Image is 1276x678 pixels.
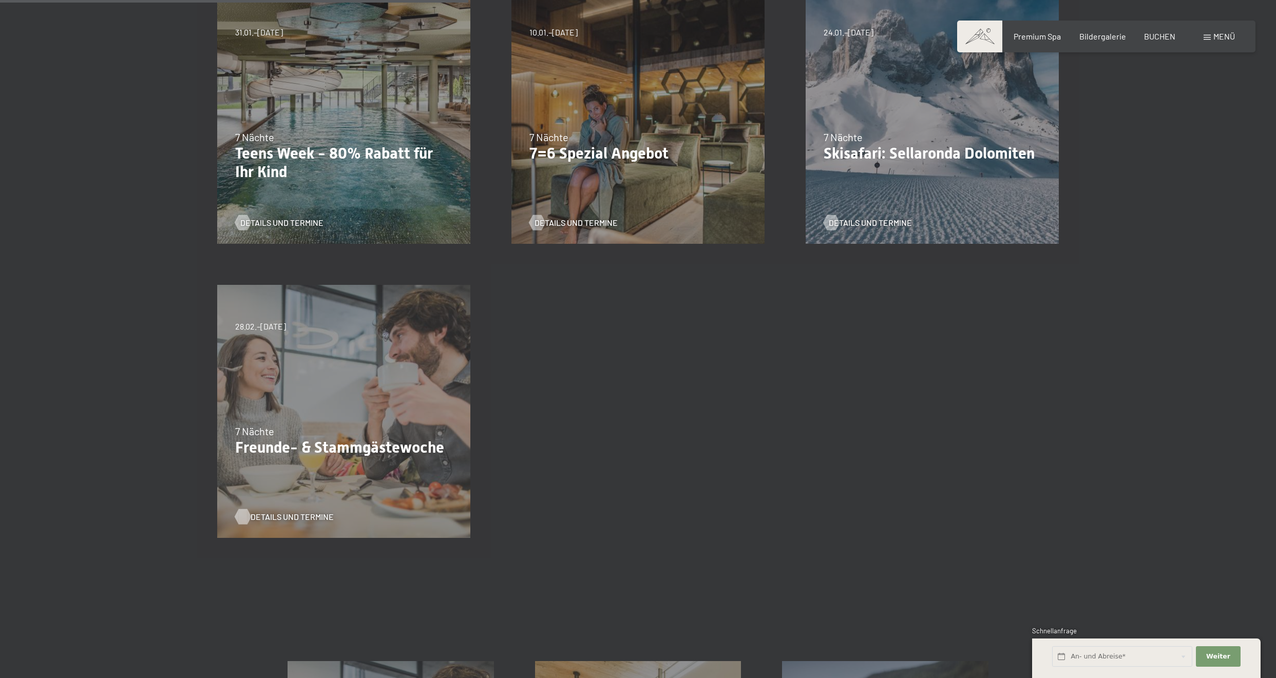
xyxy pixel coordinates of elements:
span: 28.02.–[DATE] [235,321,286,332]
a: Bildergalerie [1079,31,1126,41]
a: Details und Termine [529,217,618,228]
a: Details und Termine [235,511,323,522]
a: Details und Termine [235,217,323,228]
span: Details und Termine [535,217,618,228]
a: Details und Termine [824,217,912,228]
a: BUCHEN [1144,31,1175,41]
span: 31.01.–[DATE] [235,27,283,38]
span: 7 Nächte [529,131,568,143]
span: Schnellanfrage [1032,627,1077,635]
p: Teens Week - 80% Rabatt für Ihr Kind [235,144,452,181]
a: Premium Spa [1014,31,1061,41]
p: Freunde- & Stammgästewoche [235,438,452,457]
span: Details und Termine [829,217,912,228]
p: Skisafari: Sellaronda Dolomiten [824,144,1041,163]
span: 10.01.–[DATE] [529,27,578,38]
span: Details und Termine [251,511,334,522]
span: Details und Termine [240,217,323,228]
span: 7 Nächte [235,131,274,143]
p: 7=6 Spezial Angebot [529,144,747,163]
span: Menü [1213,31,1235,41]
span: 7 Nächte [235,425,274,437]
span: Weiter [1206,652,1230,661]
span: 24.01.–[DATE] [824,27,873,38]
span: 7 Nächte [824,131,863,143]
button: Weiter [1196,646,1240,667]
